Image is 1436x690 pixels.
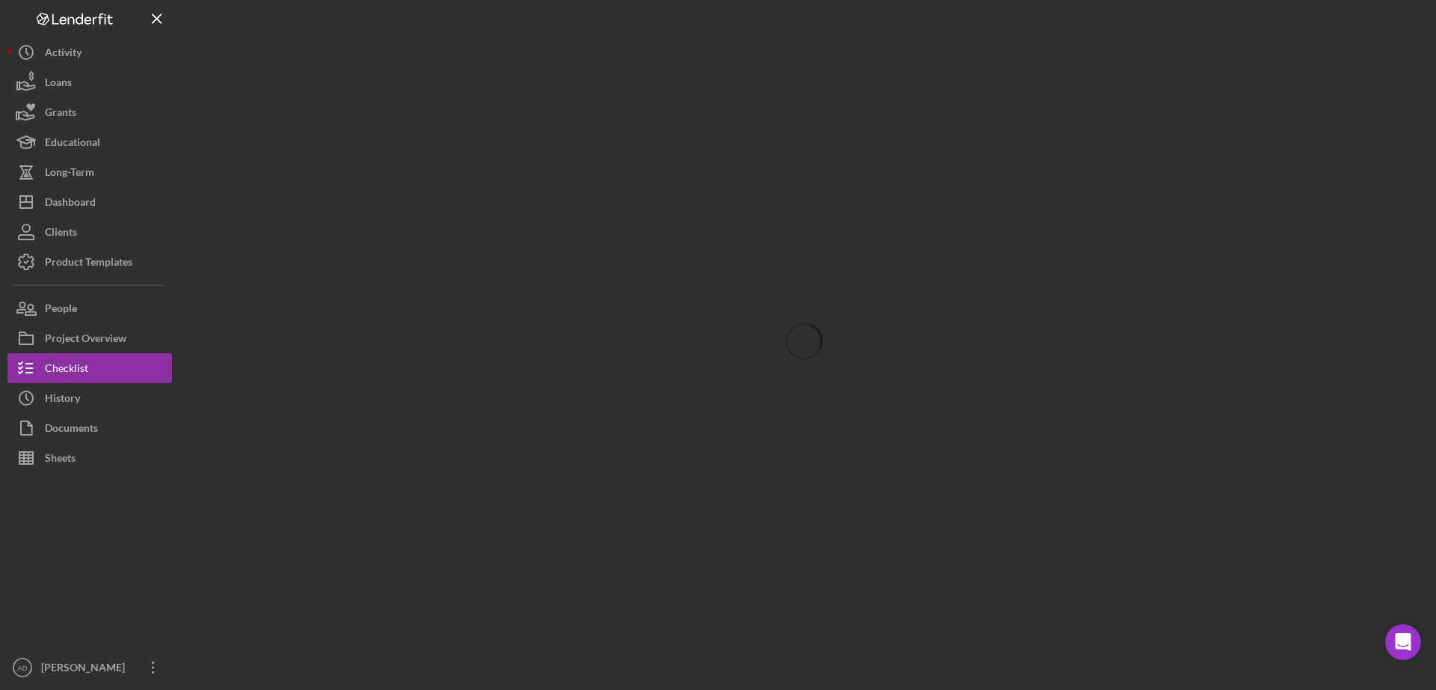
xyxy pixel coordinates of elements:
button: Project Overview [7,323,172,353]
div: Project Overview [45,323,126,357]
div: Checklist [45,353,88,387]
div: Grants [45,97,76,131]
div: [PERSON_NAME] [37,653,135,686]
div: Activity [45,37,82,71]
button: Educational [7,127,172,157]
div: History [45,383,80,417]
div: Loans [45,67,72,101]
div: Documents [45,413,98,447]
button: Checklist [7,353,172,383]
div: Product Templates [45,247,132,281]
button: Documents [7,413,172,443]
button: Long-Term [7,157,172,187]
iframe: Intercom live chat [1385,624,1421,660]
button: Clients [7,217,172,247]
div: Clients [45,217,77,251]
button: Activity [7,37,172,67]
button: Dashboard [7,187,172,217]
button: AD[PERSON_NAME] [7,653,172,683]
button: People [7,293,172,323]
button: Loans [7,67,172,97]
div: Dashboard [45,187,96,221]
div: Sheets [45,443,76,477]
text: AD [17,664,27,672]
button: Product Templates [7,247,172,277]
button: Sheets [7,443,172,473]
button: Grants [7,97,172,127]
div: Educational [45,127,100,161]
div: Long-Term [45,157,94,191]
div: People [45,293,77,327]
button: History [7,383,172,413]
